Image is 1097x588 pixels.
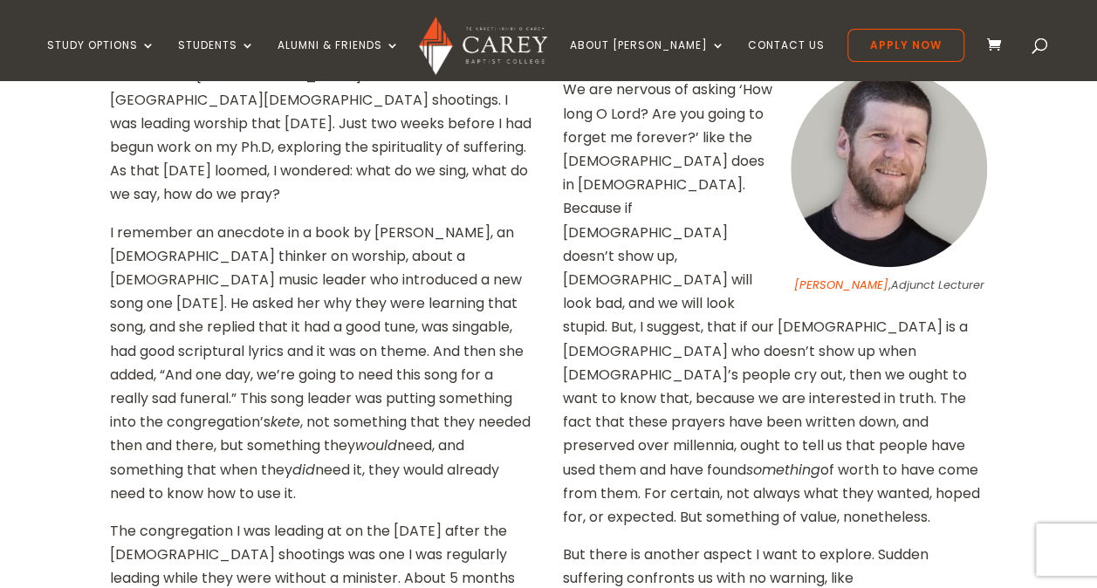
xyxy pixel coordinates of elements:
p: I remember [DEMOGRAPHIC_DATA] after the [GEOGRAPHIC_DATA][DEMOGRAPHIC_DATA] shootings. I was lead... [110,64,535,220]
img: Carey Baptist College [419,17,547,75]
a: Alumni & Friends [278,39,400,80]
em: kete [271,412,300,432]
p: I remember an anecdote in a book by [PERSON_NAME], an [DEMOGRAPHIC_DATA] thinker on worship, abou... [110,221,535,519]
a: Contact Us [748,39,825,80]
em: did [292,460,315,480]
a: [PERSON_NAME] [794,277,888,293]
p: We are nervous of asking ‘How long O Lord? Are you going to forget me forever?’ like the [DEMOGRA... [563,78,988,543]
a: About [PERSON_NAME] [570,39,725,80]
img: Malcolm Gordon_300x300 [791,71,987,267]
em: Adjunct Lecturer [891,277,984,293]
a: Study Options [47,39,155,80]
a: Students [178,39,255,80]
em: would [355,435,397,455]
em: something [746,460,820,480]
figcaption: , [791,273,987,297]
a: Apply Now [847,29,964,62]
